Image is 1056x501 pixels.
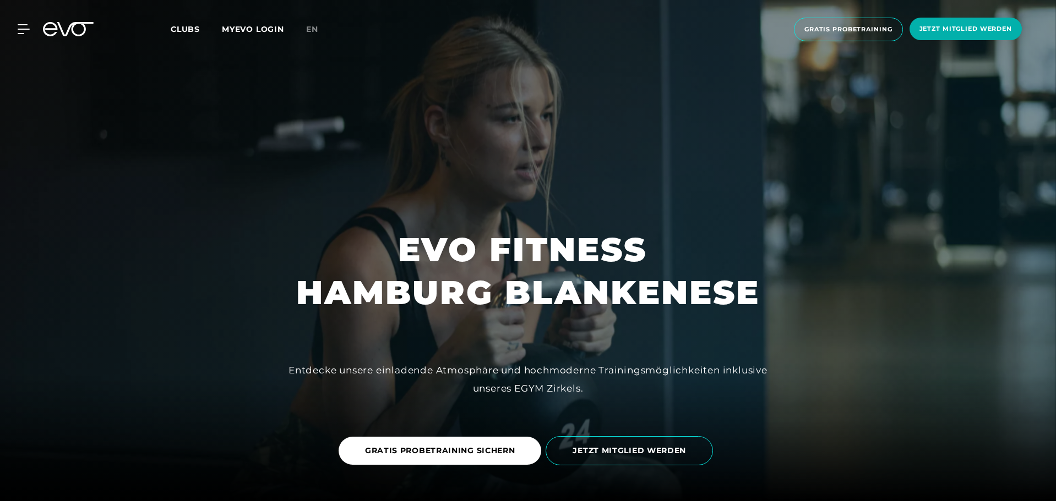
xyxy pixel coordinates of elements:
[804,25,892,34] span: Gratis Probetraining
[171,24,222,34] a: Clubs
[919,24,1012,34] span: Jetzt Mitglied werden
[306,23,331,36] a: en
[280,361,776,397] div: Entdecke unsere einladende Atmosphäre und hochmoderne Trainingsmöglichkeiten inklusive unseres EG...
[365,445,515,456] span: GRATIS PROBETRAINING SICHERN
[906,18,1025,41] a: Jetzt Mitglied werden
[296,228,760,314] h1: EVO FITNESS HAMBURG BLANKENESE
[339,428,546,473] a: GRATIS PROBETRAINING SICHERN
[306,24,318,34] span: en
[546,428,717,474] a: JETZT MITGLIED WERDEN
[791,18,906,41] a: Gratis Probetraining
[222,24,284,34] a: MYEVO LOGIN
[573,445,686,456] span: JETZT MITGLIED WERDEN
[171,24,200,34] span: Clubs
